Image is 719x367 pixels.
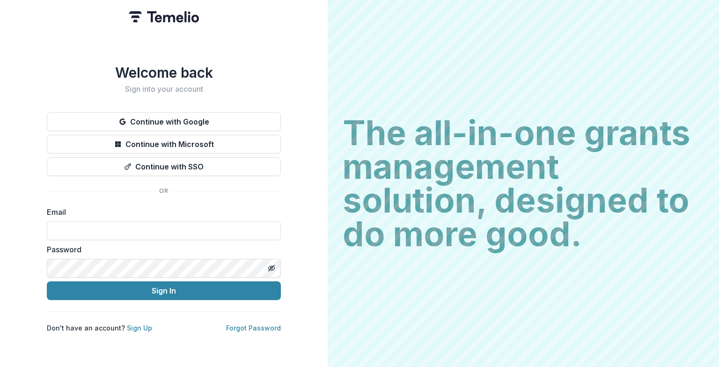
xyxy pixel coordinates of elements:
button: Continue with Google [47,112,281,131]
button: Sign In [47,281,281,300]
button: Continue with SSO [47,157,281,176]
h1: Welcome back [47,64,281,81]
button: Continue with Microsoft [47,135,281,154]
button: Toggle password visibility [264,261,279,276]
label: Password [47,244,275,255]
a: Sign Up [127,324,152,332]
a: Forgot Password [226,324,281,332]
img: Temelio [129,11,199,22]
p: Don't have an account? [47,323,152,333]
label: Email [47,206,275,218]
h2: Sign into your account [47,85,281,94]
